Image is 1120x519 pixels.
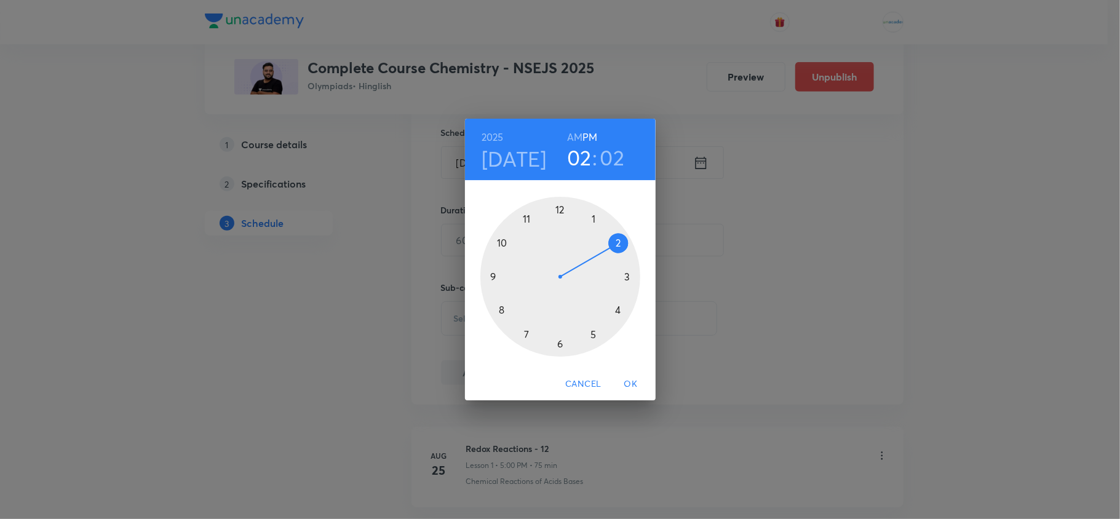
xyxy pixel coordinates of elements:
span: OK [616,376,646,392]
button: 02 [600,145,625,170]
button: AM [567,129,582,146]
button: 2025 [482,129,504,146]
button: Cancel [560,373,606,395]
span: Cancel [565,376,601,392]
button: [DATE] [482,146,547,172]
button: PM [582,129,597,146]
button: OK [611,373,651,395]
button: 02 [567,145,592,170]
h3: : [592,145,597,170]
